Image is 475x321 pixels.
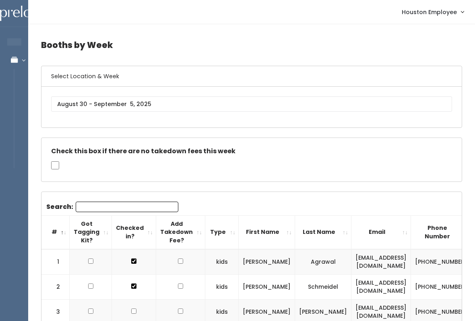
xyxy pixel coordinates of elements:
[46,202,178,212] label: Search:
[205,249,239,275] td: kids
[41,215,70,249] th: #: activate to sort column descending
[41,274,70,299] td: 2
[51,148,452,155] h5: Check this box if there are no takedown fees this week
[351,274,411,299] td: [EMAIL_ADDRESS][DOMAIN_NAME]
[351,215,411,249] th: Email: activate to sort column ascending
[411,274,472,299] td: [PHONE_NUMBER]
[205,215,239,249] th: Type: activate to sort column ascending
[156,215,205,249] th: Add Takedown Fee?: activate to sort column ascending
[239,249,295,275] td: [PERSON_NAME]
[402,8,457,17] span: Houston Employee
[112,215,156,249] th: Checked in?: activate to sort column ascending
[295,249,351,275] td: Agrawal
[41,66,462,87] h6: Select Location & Week
[76,202,178,212] input: Search:
[239,274,295,299] td: [PERSON_NAME]
[295,215,351,249] th: Last Name: activate to sort column ascending
[205,274,239,299] td: kids
[41,34,462,56] h4: Booths by Week
[351,249,411,275] td: [EMAIL_ADDRESS][DOMAIN_NAME]
[411,215,472,249] th: Phone Number: activate to sort column ascending
[70,215,112,249] th: Got Tagging Kit?: activate to sort column ascending
[295,274,351,299] td: Schmeidel
[239,215,295,249] th: First Name: activate to sort column ascending
[51,96,452,112] input: August 30 - September 5, 2025
[394,3,472,21] a: Houston Employee
[41,249,70,275] td: 1
[411,249,472,275] td: [PHONE_NUMBER]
